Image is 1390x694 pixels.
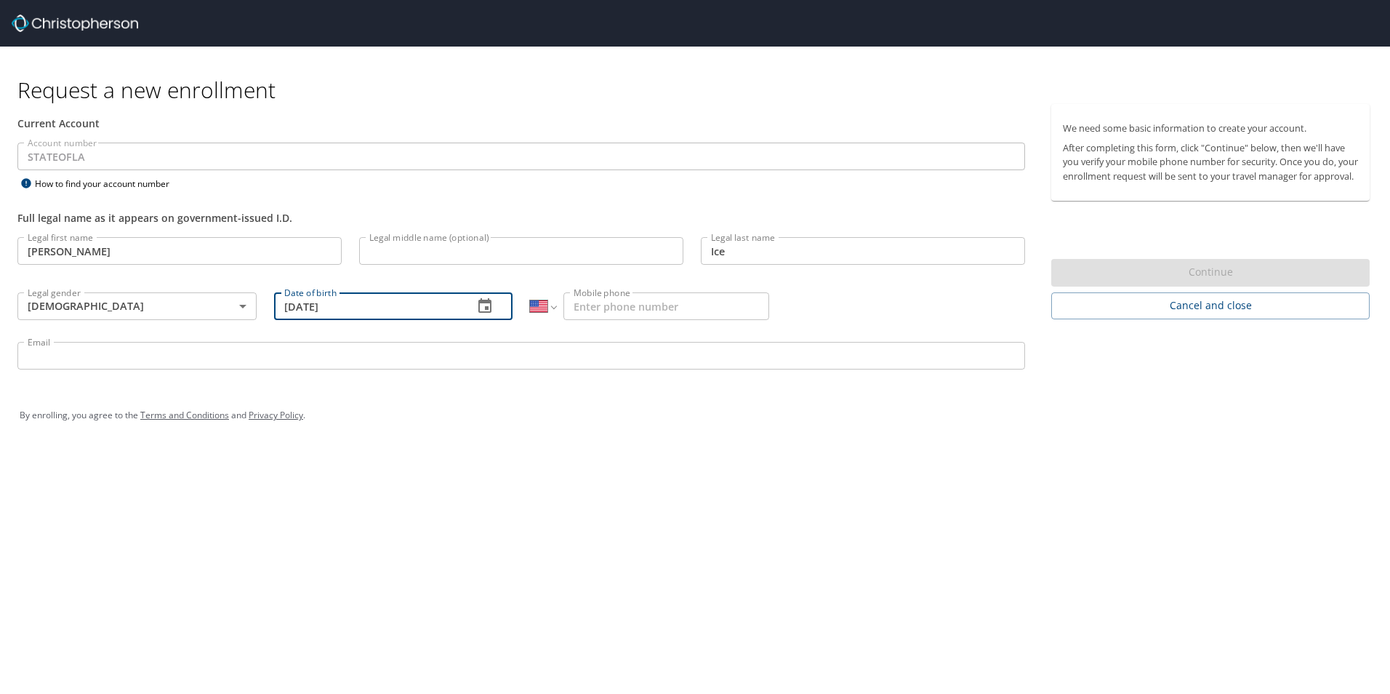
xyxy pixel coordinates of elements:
[274,292,462,320] input: MM/DD/YYYY
[1063,141,1358,183] p: After completing this form, click "Continue" below, then we'll have you verify your mobile phone ...
[17,175,199,193] div: How to find your account number
[12,15,138,32] img: cbt logo
[17,292,257,320] div: [DEMOGRAPHIC_DATA]
[1051,292,1370,319] button: Cancel and close
[17,210,1025,226] div: Full legal name as it appears on government-issued I.D.
[1063,297,1358,315] span: Cancel and close
[20,397,1370,434] div: By enrolling, you agree to the and .
[249,409,303,421] a: Privacy Policy
[140,409,229,421] a: Terms and Conditions
[563,292,769,320] input: Enter phone number
[1063,121,1358,135] p: We need some basic information to create your account.
[17,116,1025,131] div: Current Account
[17,76,1381,104] h1: Request a new enrollment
